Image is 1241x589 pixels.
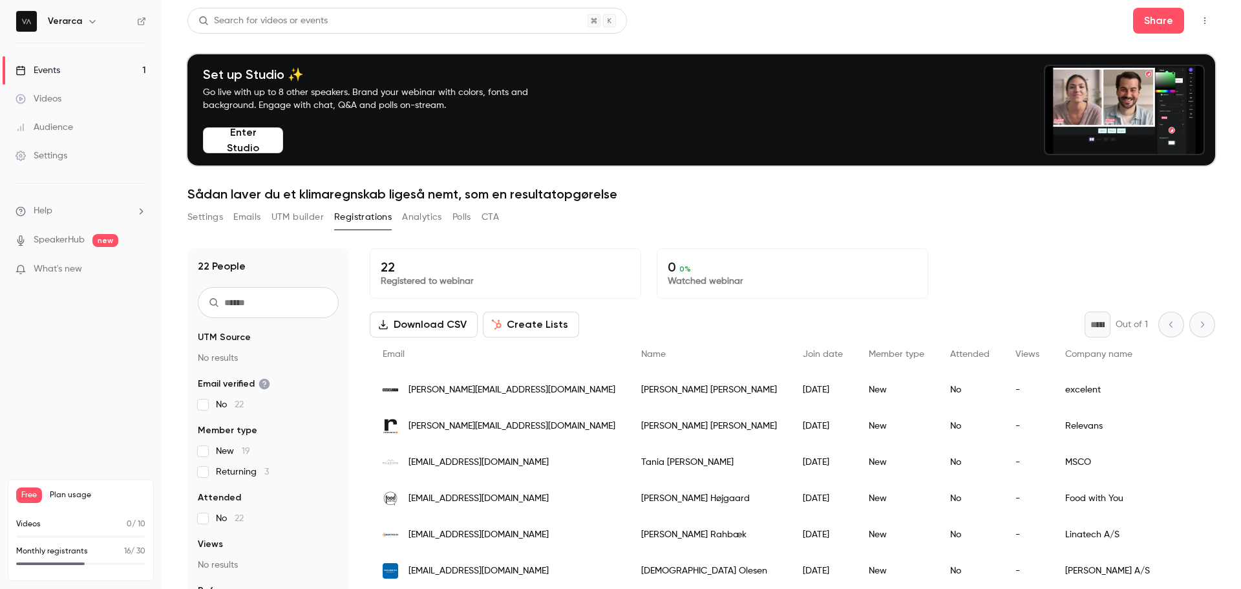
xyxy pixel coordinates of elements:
p: Go live with up to 8 other speakers. Brand your webinar with colors, fonts and background. Engage... [203,86,558,112]
span: Views [1015,350,1039,359]
span: new [92,234,118,247]
div: Tania [PERSON_NAME] [628,444,790,480]
span: 19 [242,447,250,456]
span: 0 [127,520,132,528]
span: No [216,512,244,525]
span: Attended [198,491,241,504]
span: Returning [216,466,269,478]
button: Share [1133,8,1184,34]
div: New [856,444,937,480]
button: Settings [187,207,223,228]
span: Plan usage [50,490,145,500]
span: 22 [235,400,244,409]
div: [PERSON_NAME] Højgaard [628,480,790,517]
p: / 30 [124,546,145,557]
p: Registered to webinar [381,275,630,288]
div: Food with You [1052,480,1233,517]
img: Verarca [16,11,37,32]
div: MSCO [1052,444,1233,480]
p: No results [198,352,339,365]
div: - [1002,372,1052,408]
div: No [937,408,1002,444]
button: Create Lists [483,312,579,337]
img: tarp.dk [383,563,398,579]
span: Free [16,487,42,503]
span: Attended [950,350,990,359]
img: relevans.dk [383,418,398,434]
div: No [937,480,1002,517]
button: CTA [482,207,499,228]
span: 22 [235,514,244,523]
div: Relevans [1052,408,1233,444]
span: No [216,398,244,411]
p: Videos [16,519,41,530]
iframe: Noticeable Trigger [131,264,146,275]
div: Linatech A/S [1052,517,1233,553]
span: Company name [1065,350,1132,359]
button: Emails [233,207,260,228]
span: Email [383,350,405,359]
h6: Verarca [48,15,82,28]
img: excelent.dk [383,382,398,398]
div: [PERSON_NAME] A/S [1052,553,1233,589]
span: [PERSON_NAME][EMAIL_ADDRESS][DOMAIN_NAME] [408,383,615,397]
span: Join date [803,350,843,359]
span: [EMAIL_ADDRESS][DOMAIN_NAME] [408,564,549,578]
div: [DATE] [790,480,856,517]
div: New [856,517,937,553]
li: help-dropdown-opener [16,204,146,218]
div: No [937,444,1002,480]
span: [EMAIL_ADDRESS][DOMAIN_NAME] [408,456,549,469]
span: [PERSON_NAME][EMAIL_ADDRESS][DOMAIN_NAME] [408,420,615,433]
span: Views [198,538,223,551]
div: [PERSON_NAME] [PERSON_NAME] [628,408,790,444]
div: Search for videos or events [198,14,328,28]
button: Analytics [402,207,442,228]
div: New [856,372,937,408]
span: [EMAIL_ADDRESS][DOMAIN_NAME] [408,492,549,506]
p: Out of 1 [1116,318,1148,331]
div: - [1002,517,1052,553]
h1: Sådan laver du et klimaregnskab ligeså nemt, som en resultatopgørelse [187,186,1215,202]
div: No [937,517,1002,553]
div: - [1002,480,1052,517]
div: Settings [16,149,67,162]
div: [DATE] [790,517,856,553]
div: [DATE] [790,372,856,408]
div: - [1002,408,1052,444]
h1: 22 People [198,259,246,274]
div: [DEMOGRAPHIC_DATA] Olesen [628,553,790,589]
button: Enter Studio [203,127,283,153]
img: foodwithyou.com [383,491,398,506]
span: What's new [34,262,82,276]
span: 0 % [679,264,691,273]
span: 3 [264,467,269,477]
span: UTM Source [198,331,251,344]
div: Events [16,64,60,77]
span: [EMAIL_ADDRESS][DOMAIN_NAME] [408,528,549,542]
div: No [937,372,1002,408]
div: [PERSON_NAME] [PERSON_NAME] [628,372,790,408]
p: Watched webinar [668,275,917,288]
div: - [1002,444,1052,480]
button: Download CSV [370,312,478,337]
div: [DATE] [790,408,856,444]
span: Email verified [198,378,270,391]
span: Member type [869,350,924,359]
div: Audience [16,121,73,134]
button: Registrations [334,207,392,228]
button: Polls [452,207,471,228]
div: [PERSON_NAME] Rahbæk [628,517,790,553]
div: excelent [1052,372,1233,408]
button: UTM builder [271,207,324,228]
h4: Set up Studio ✨ [203,67,558,82]
p: 22 [381,259,630,275]
span: Name [641,350,666,359]
p: No results [198,559,339,572]
p: Monthly registrants [16,546,88,557]
img: linatech.dk [383,527,398,542]
div: New [856,480,937,517]
span: New [216,445,250,458]
div: [DATE] [790,553,856,589]
div: New [856,553,937,589]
